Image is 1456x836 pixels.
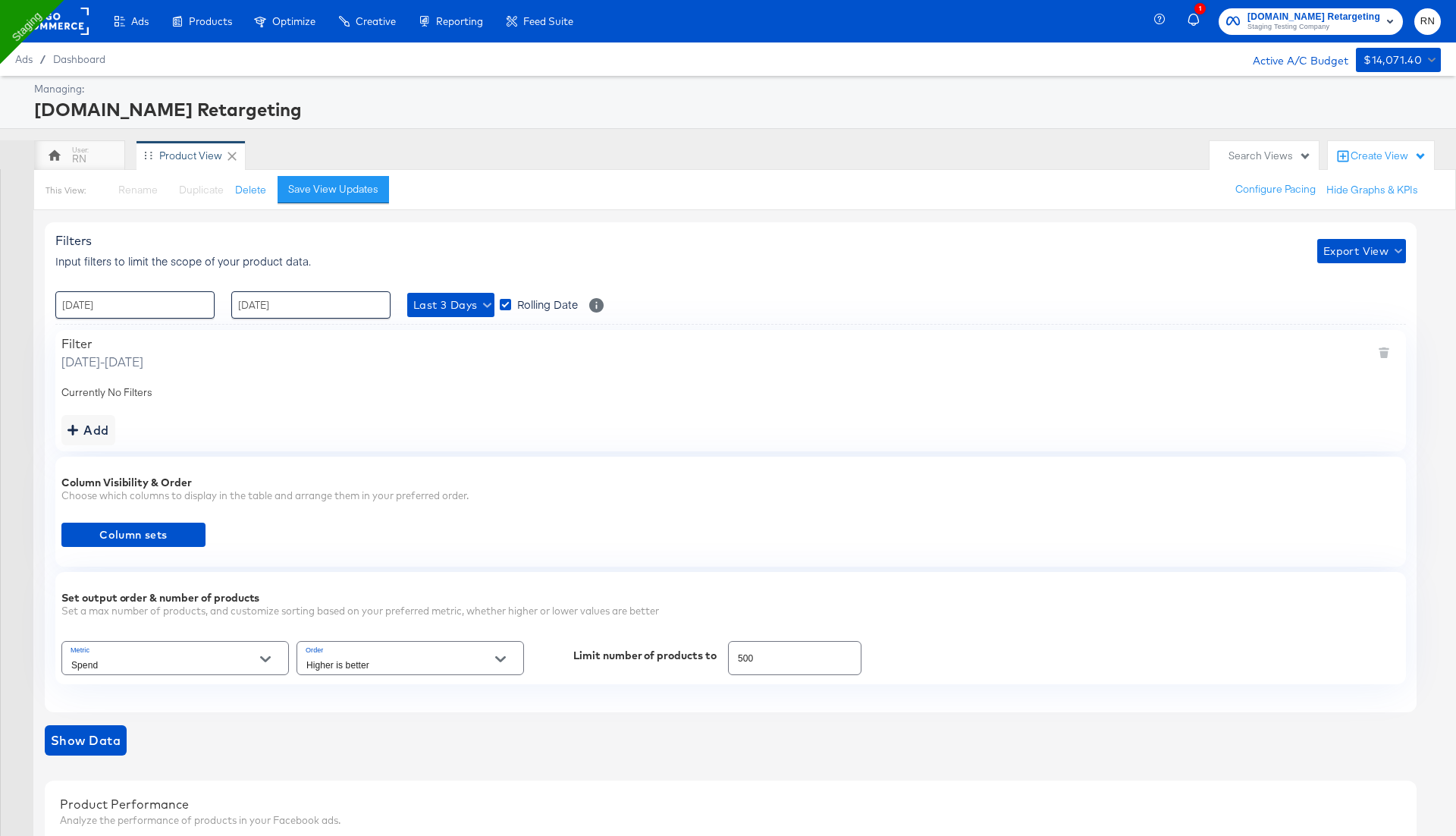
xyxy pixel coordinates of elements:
span: Feed Suite [523,15,573,27]
button: [DOMAIN_NAME] RetargetingStaging Testing Company [1219,8,1403,35]
button: Last 3 Days [407,293,494,317]
div: Active A/C Budget [1237,48,1348,71]
button: Delete [235,183,266,197]
div: Currently No Filters [61,385,1400,400]
div: Managing: [34,82,1437,96]
button: Configure Pacing [1225,176,1326,203]
button: Column sets [61,523,206,547]
span: Ads [15,53,33,65]
div: Drag to reorder tab [144,151,152,159]
button: Save View Updates [278,176,389,203]
div: [DOMAIN_NAME] Retargeting [34,96,1437,122]
button: Hide Graphs & KPIs [1326,183,1418,197]
button: showdata [45,725,127,756]
span: Creative [356,15,396,27]
span: Last 3 Days [413,296,488,315]
div: Set a max number of products, and customize sorting based on your preferred metric, whether highe... [61,604,1400,618]
a: Dashboard [53,53,105,65]
div: This View: [45,184,86,196]
span: Column sets [67,526,199,545]
span: Optimize [272,15,315,27]
span: Duplicate [179,183,224,196]
div: Create View [1351,149,1426,164]
span: RN [1420,13,1435,30]
span: Rolling Date [517,297,578,312]
button: addbutton [61,415,115,445]
span: Staging Testing Company [1247,21,1380,33]
div: Filter [61,336,143,351]
span: Show Data [51,730,121,751]
span: Ads [131,15,149,27]
button: Open [489,648,512,671]
div: Product Performance [60,796,1401,813]
span: Filters [55,233,92,248]
span: / [33,53,53,65]
button: Export View [1317,239,1406,263]
span: Export View [1323,242,1400,261]
div: Add [67,420,109,441]
div: Choose which columns to display in the table and arrange them in your preferred order. [61,489,1400,503]
div: $14,071.40 [1363,51,1422,70]
span: Products [189,15,232,27]
button: $14,071.40 [1356,48,1441,72]
div: Set output order & number of products [61,592,1400,604]
span: Input filters to limit the scope of your product data. [55,253,311,269]
div: Search Views [1228,149,1311,163]
div: Save View Updates [288,182,378,196]
div: Product View [159,149,222,163]
div: RN [72,152,86,166]
input: 100 [729,636,861,668]
button: Open [254,648,277,671]
button: RN [1414,8,1441,35]
span: [DOMAIN_NAME] Retargeting [1247,9,1380,25]
div: Column Visibility & Order [61,476,1400,489]
div: Limit number of products to [573,649,717,662]
span: [DATE] - [DATE] [61,353,143,370]
button: 1 [1185,7,1211,36]
div: Analyze the performance of products in your Facebook ads. [60,813,1401,828]
span: Rename [118,183,158,196]
span: Reporting [436,15,483,27]
div: 1 [1194,3,1206,14]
